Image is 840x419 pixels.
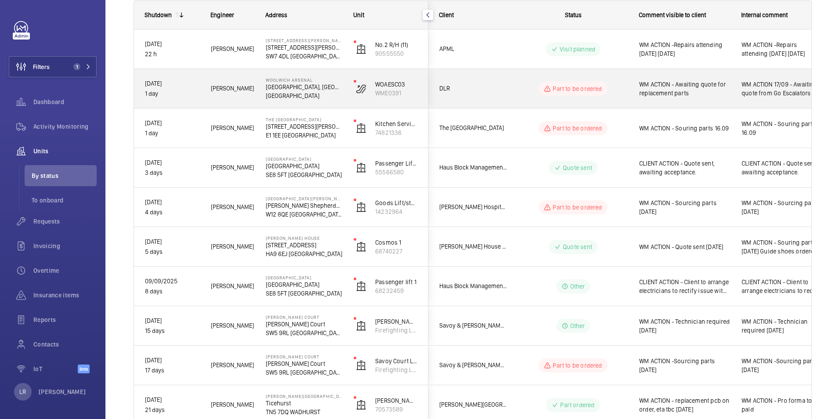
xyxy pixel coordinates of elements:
[145,49,199,59] p: 22 h
[563,242,592,251] p: Quote sent
[33,291,97,300] span: Insurance items
[266,122,342,131] p: [STREET_ADDRESS][PERSON_NAME]
[145,11,172,18] div: Shutdown
[211,281,254,291] span: [PERSON_NAME]
[33,217,97,226] span: Requests
[266,368,342,377] p: SW5 9RL [GEOGRAPHIC_DATA]
[73,63,80,70] span: 1
[266,354,342,359] p: [PERSON_NAME] Court
[742,238,822,256] span: WM ACTION - Souring parts [DATE] Guide shoes ordered [DATE] Quote sent [DATE]
[266,38,342,43] p: [STREET_ADDRESS][PERSON_NAME]
[439,281,507,291] span: Haus Block Management - [PERSON_NAME]
[639,317,730,335] span: WM ACTION - Technician required [DATE]
[742,119,822,137] span: WM ACTION - Souring parts 16.09
[565,11,582,18] span: Status
[19,387,26,396] p: LR
[439,123,507,133] span: The [GEOGRAPHIC_DATA]
[145,89,199,99] p: 1 day
[211,360,254,370] span: [PERSON_NAME]
[639,396,730,414] span: WM ACTION - replacement pcb on order, eta tbc [DATE]
[145,39,199,49] p: [DATE]
[266,399,342,408] p: Ticehurst
[211,44,254,54] span: [PERSON_NAME]
[375,286,417,295] p: 68232459
[439,83,507,94] span: DLR
[211,242,254,252] span: [PERSON_NAME]
[560,45,595,54] p: Visit planned
[266,329,342,337] p: SW5 9RL [GEOGRAPHIC_DATA]
[33,266,97,275] span: Overtime
[33,62,50,71] span: Filters
[553,124,602,133] p: Part to be ordered
[266,117,342,122] p: The [GEOGRAPHIC_DATA]
[375,365,417,374] p: Firefighting Lift - 55803878
[266,170,342,179] p: SE8 5FT [GEOGRAPHIC_DATA]
[145,326,199,336] p: 15 days
[742,80,822,98] span: WM ACTION 17/09 - Awaiting quote from Go Escalators
[553,203,602,212] p: Part to be ordered
[33,98,97,106] span: Dashboard
[32,171,97,180] span: By status
[266,289,342,298] p: SE8 5FT [GEOGRAPHIC_DATA]
[266,52,342,61] p: SW7 4DL [GEOGRAPHIC_DATA]
[375,168,417,177] p: 55566580
[32,196,97,205] span: To onboard
[375,238,417,247] p: Cosmos 1
[33,315,97,324] span: Reports
[266,275,342,280] p: [GEOGRAPHIC_DATA]
[266,235,342,241] p: [PERSON_NAME] House
[742,159,822,177] span: CLIENT ACTION - Quote sent, awaiting acceptance.
[639,199,730,216] span: WM ACTION - Sourcing parts [DATE]
[145,79,199,89] p: [DATE]
[145,355,199,365] p: [DATE]
[375,247,417,256] p: 68740227
[145,365,199,376] p: 17 days
[742,357,822,374] span: WM ACTION -Sourcing parts [DATE]
[266,241,342,249] p: [STREET_ADDRESS]
[356,321,366,331] img: elevator.svg
[33,122,97,131] span: Activity Monitoring
[145,395,199,405] p: [DATE]
[33,147,97,155] span: Units
[145,128,199,138] p: 1 day
[266,196,342,201] p: [GEOGRAPHIC_DATA][PERSON_NAME][PERSON_NAME]
[266,314,342,320] p: [PERSON_NAME] Court
[553,361,602,370] p: Part to be ordered
[266,359,342,368] p: [PERSON_NAME] Court
[266,77,342,83] p: Woolwich Arsenal
[211,123,254,133] span: [PERSON_NAME]
[439,44,507,54] span: APML
[439,360,507,370] span: Savoy & [PERSON_NAME] Court
[145,197,199,207] p: [DATE]
[211,400,254,410] span: [PERSON_NAME]
[639,357,730,374] span: WM ACTION -Sourcing parts [DATE]
[39,387,86,396] p: [PERSON_NAME]
[145,405,199,415] p: 21 days
[356,163,366,173] img: elevator.svg
[639,242,730,251] span: WM ACTION - Quote sent [DATE]
[145,247,199,257] p: 5 days
[353,11,418,18] div: Unit
[33,340,97,349] span: Contacts
[560,401,594,409] p: Part ordered
[639,11,706,18] span: Comment visible to client
[145,168,199,178] p: 3 days
[375,199,417,207] p: Goods Lift/staff
[563,163,592,172] p: Quote sent
[33,365,78,373] span: IoT
[375,326,417,335] p: Firefighting Lift - 91269204
[356,360,366,371] img: elevator.svg
[356,281,366,292] img: elevator.svg
[266,210,342,219] p: W12 8QE [GEOGRAPHIC_DATA]
[356,202,366,213] img: elevator.svg
[145,158,199,168] p: [DATE]
[375,357,417,365] p: Savoy Court Lift 1
[375,119,417,128] p: Kitchen Service Lift
[356,44,366,54] img: elevator.svg
[639,80,730,98] span: WM ACTION - Awaiting quote for replacement parts
[375,49,417,58] p: 90555550
[266,43,342,52] p: [STREET_ADDRESS][PERSON_NAME]
[439,242,507,252] span: [PERSON_NAME] House Wembley Limited
[639,159,730,177] span: CLIENT ACTION - Quote sent, awaiting acceptance.
[266,91,342,100] p: [GEOGRAPHIC_DATA]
